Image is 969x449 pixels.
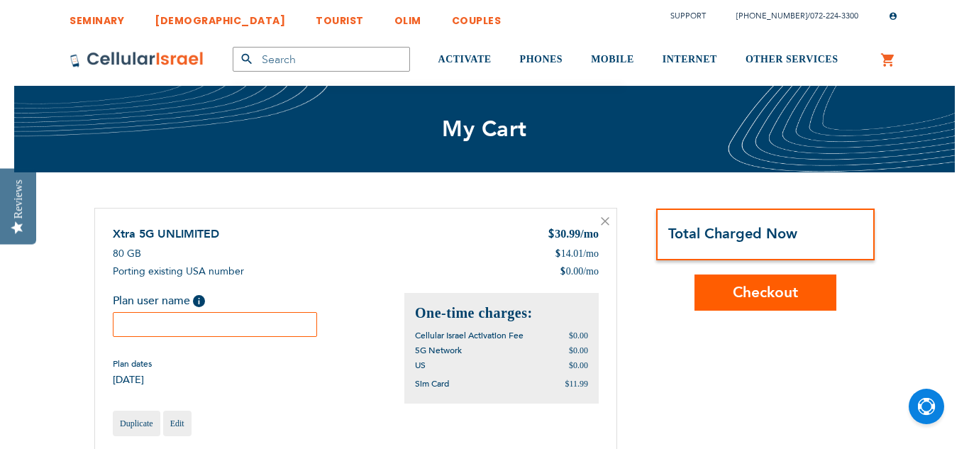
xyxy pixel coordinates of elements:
[569,360,588,370] span: $0.00
[233,47,410,72] input: Search
[394,4,421,30] a: OLIM
[438,54,492,65] span: ACTIVATE
[565,379,588,389] span: $11.99
[415,330,524,341] span: Cellular Israel Activation Fee
[591,33,634,87] a: MOBILE
[583,265,599,279] span: /mo
[746,54,838,65] span: OTHER SERVICES
[113,265,244,278] span: Porting existing USA number
[316,4,364,30] a: TOURIST
[120,418,153,428] span: Duplicate
[560,265,566,279] span: $
[555,247,599,261] div: 14.01
[113,226,219,242] a: Xtra 5G UNLIMITED
[70,51,204,68] img: Cellular Israel Logo
[155,4,285,30] a: [DEMOGRAPHIC_DATA]
[670,11,706,21] a: Support
[12,179,25,218] div: Reviews
[113,358,152,370] span: Plan dates
[113,411,160,436] a: Duplicate
[548,227,555,243] span: $
[548,226,599,243] div: 30.99
[520,54,563,65] span: PHONES
[580,228,599,240] span: /mo
[733,282,798,303] span: Checkout
[569,331,588,340] span: $0.00
[442,114,527,144] span: My Cart
[668,224,797,243] strong: Total Charged Now
[113,247,141,260] span: 80 GB
[746,33,838,87] a: OTHER SERVICES
[170,418,184,428] span: Edit
[193,295,205,307] span: Help
[663,54,717,65] span: INTERNET
[810,11,858,21] a: 072-224-3300
[415,378,449,389] span: Sim Card
[452,4,502,30] a: COUPLES
[415,345,462,356] span: 5G Network
[583,247,599,261] span: /mo
[663,33,717,87] a: INTERNET
[591,54,634,65] span: MOBILE
[555,247,561,261] span: $
[722,6,858,26] li: /
[560,265,599,279] div: 0.00
[163,411,192,436] a: Edit
[569,345,588,355] span: $0.00
[415,304,588,323] h2: One-time charges:
[113,293,190,309] span: Plan user name
[70,4,124,30] a: SEMINARY
[438,33,492,87] a: ACTIVATE
[736,11,807,21] a: [PHONE_NUMBER]
[415,360,426,371] span: US
[520,33,563,87] a: PHONES
[113,373,152,387] span: [DATE]
[694,275,836,311] button: Checkout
